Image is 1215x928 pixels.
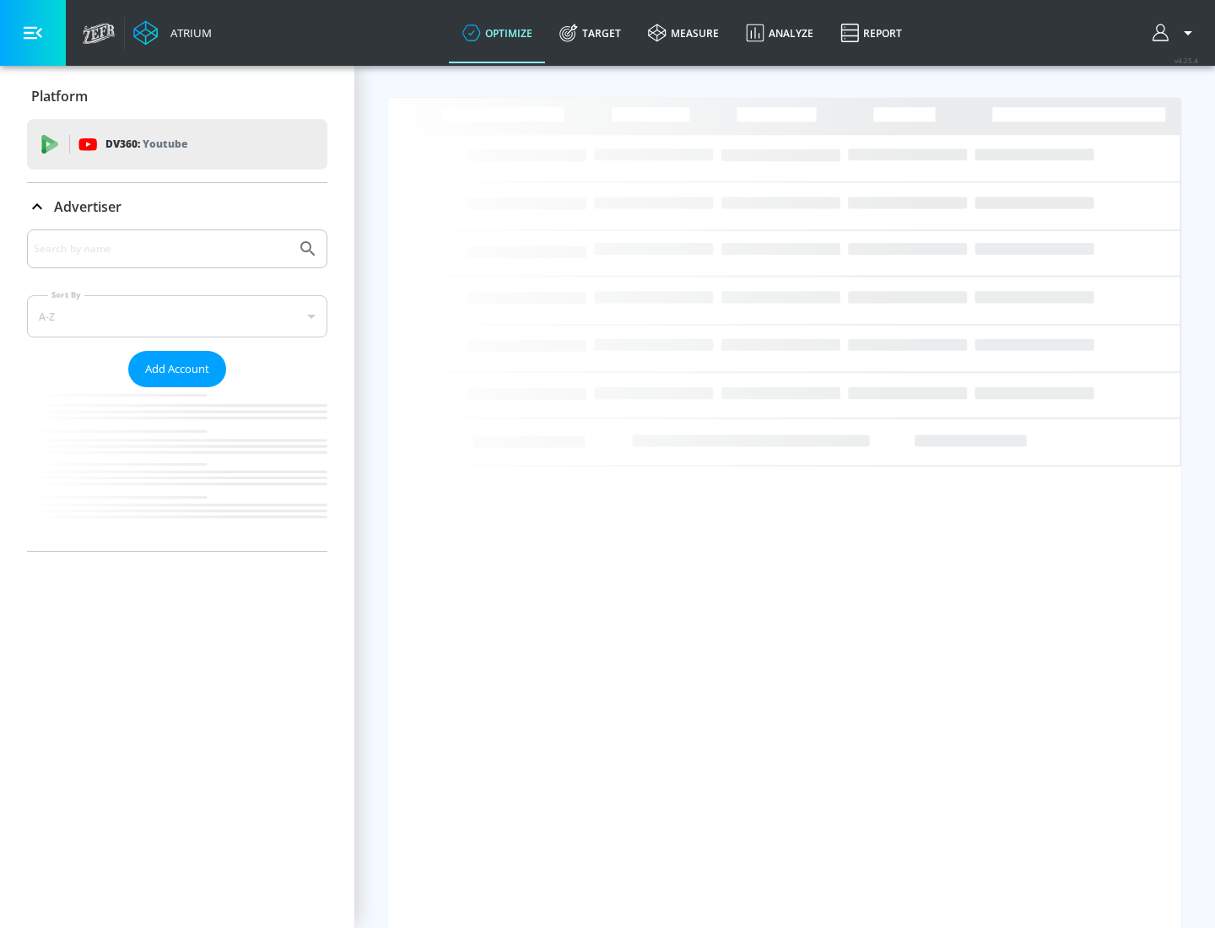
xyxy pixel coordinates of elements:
[27,295,327,337] div: A-Z
[732,3,827,63] a: Analyze
[133,20,212,46] a: Atrium
[27,119,327,170] div: DV360: Youtube
[145,359,209,379] span: Add Account
[31,87,88,105] p: Platform
[27,387,327,551] nav: list of Advertiser
[164,25,212,40] div: Atrium
[1174,56,1198,65] span: v 4.25.4
[105,135,187,154] p: DV360:
[827,3,915,63] a: Report
[128,351,226,387] button: Add Account
[48,289,84,300] label: Sort By
[634,3,732,63] a: measure
[27,73,327,120] div: Platform
[27,183,327,230] div: Advertiser
[143,135,187,153] p: Youtube
[34,238,289,260] input: Search by name
[546,3,634,63] a: Target
[54,197,121,216] p: Advertiser
[449,3,546,63] a: optimize
[27,229,327,551] div: Advertiser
